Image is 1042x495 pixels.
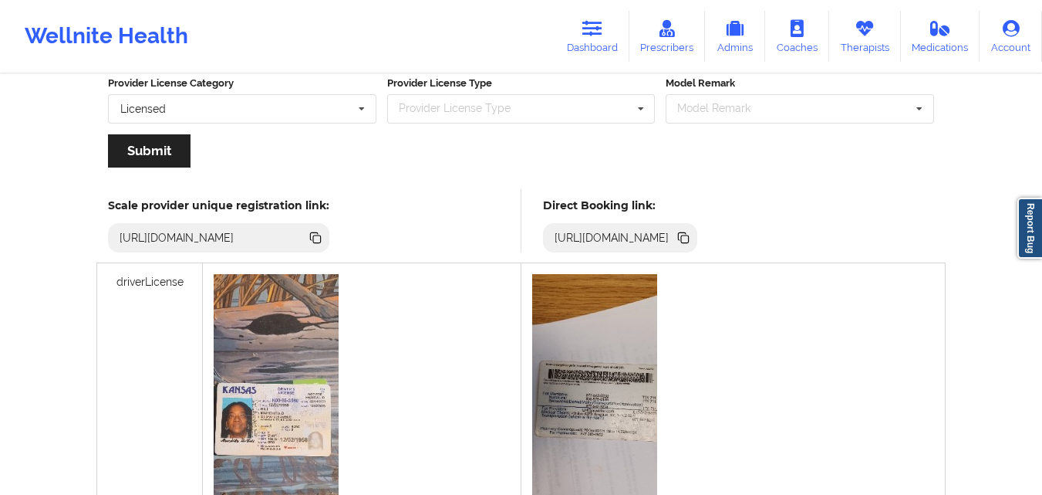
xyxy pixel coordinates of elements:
a: Report Bug [1017,198,1042,259]
div: [URL][DOMAIN_NAME] [548,230,676,246]
a: Prescribers [629,11,706,62]
label: Model Remark [666,76,934,91]
a: Dashboard [555,11,629,62]
a: Account [980,11,1042,62]
button: Submit [108,134,191,168]
label: Provider License Type [387,76,656,91]
h5: Scale provider unique registration link: [108,198,329,212]
a: Coaches [765,11,829,62]
a: Therapists [829,11,901,62]
div: Provider License Type [395,100,533,117]
div: [URL][DOMAIN_NAME] [113,230,241,246]
div: Model Remark [673,100,773,117]
a: Admins [705,11,765,62]
h5: Direct Booking link: [543,198,698,212]
div: Licensed [120,103,166,114]
label: Provider License Category [108,76,376,91]
a: Medications [901,11,980,62]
